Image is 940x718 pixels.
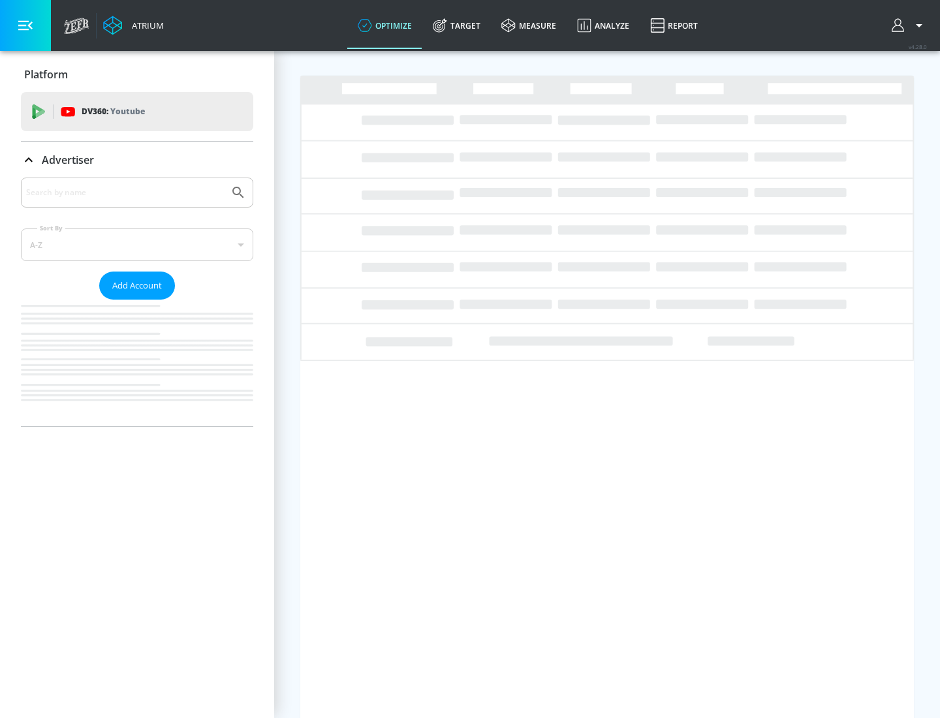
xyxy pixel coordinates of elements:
a: Report [640,2,708,49]
div: Platform [21,56,253,93]
div: Advertiser [21,178,253,426]
span: Add Account [112,278,162,293]
div: Atrium [127,20,164,31]
p: Platform [24,67,68,82]
nav: list of Advertiser [21,300,253,426]
label: Sort By [37,224,65,232]
button: Add Account [99,272,175,300]
p: Advertiser [42,153,94,167]
a: optimize [347,2,422,49]
a: measure [491,2,567,49]
p: DV360: [82,104,145,119]
a: Atrium [103,16,164,35]
a: Analyze [567,2,640,49]
div: Advertiser [21,142,253,178]
a: Target [422,2,491,49]
div: A-Z [21,228,253,261]
p: Youtube [110,104,145,118]
span: v 4.28.0 [909,43,927,50]
div: DV360: Youtube [21,92,253,131]
input: Search by name [26,184,224,201]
